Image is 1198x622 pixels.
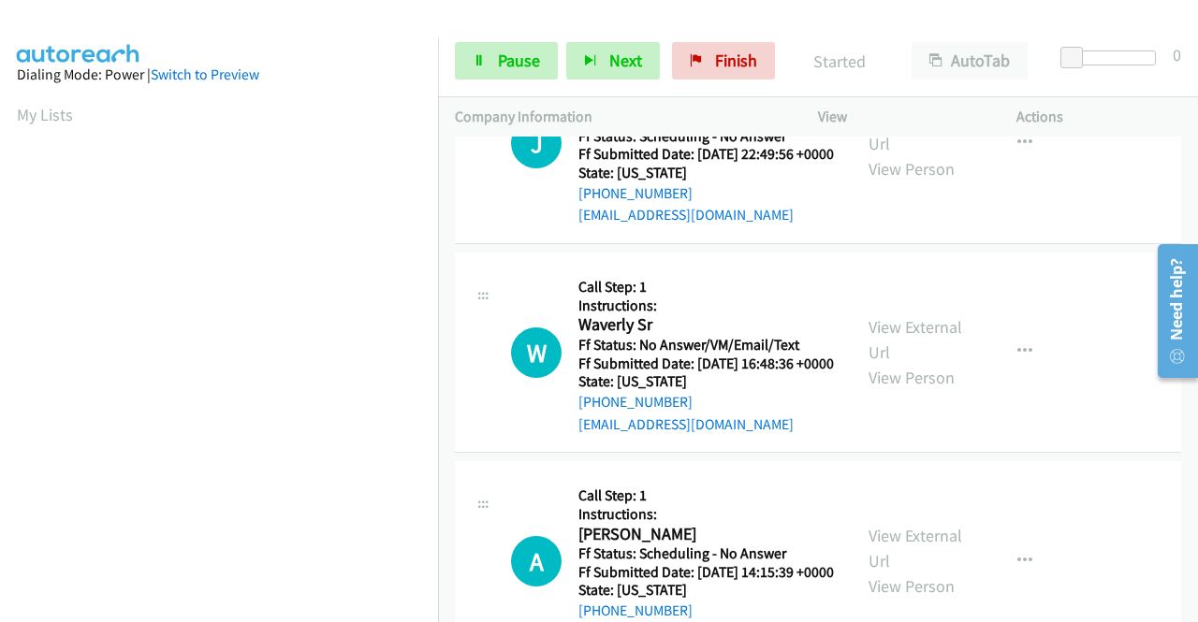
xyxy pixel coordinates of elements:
[578,563,834,582] h5: Ff Submitted Date: [DATE] 14:15:39 +0000
[578,314,834,336] h2: Waverly Sr
[800,49,878,74] p: Started
[578,486,834,505] h5: Call Step: 1
[455,106,784,128] p: Company Information
[869,367,955,388] a: View Person
[455,42,558,80] a: Pause
[17,104,73,125] a: My Lists
[578,393,693,411] a: [PHONE_NUMBER]
[609,50,642,71] span: Next
[17,64,421,86] div: Dialing Mode: Power |
[578,145,834,164] h5: Ff Submitted Date: [DATE] 22:49:56 +0000
[869,108,962,154] a: View External Url
[151,65,259,83] a: Switch to Preview
[511,327,562,378] h1: W
[869,575,955,597] a: View Person
[578,336,834,354] h5: Ff Status: No Answer/VM/Email/Text
[511,118,562,168] h1: J
[578,372,834,391] h5: State: [US_STATE]
[578,581,834,600] h5: State: [US_STATE]
[566,42,660,80] button: Next
[578,127,834,146] h5: Ff Status: Scheduling - No Answer
[1016,106,1181,128] p: Actions
[912,42,1028,80] button: AutoTab
[578,601,693,619] a: [PHONE_NUMBER]
[1173,42,1181,67] div: 0
[869,158,955,180] a: View Person
[578,184,693,202] a: [PHONE_NUMBER]
[672,42,775,80] a: Finish
[511,536,562,586] h1: A
[869,525,962,571] a: View External Url
[818,106,983,128] p: View
[1145,237,1198,385] iframe: Resource Center
[578,415,794,433] a: [EMAIL_ADDRESS][DOMAIN_NAME]
[578,354,834,373] h5: Ff Submitted Date: [DATE] 16:48:36 +0000
[869,316,962,363] a: View External Url
[1070,51,1156,65] div: Delay between calls (in seconds)
[578,524,834,545] h2: [PERSON_NAME]
[578,505,834,524] h5: Instructions:
[511,327,562,378] div: The call is yet to be attempted
[578,164,834,182] h5: State: [US_STATE]
[578,297,834,315] h5: Instructions:
[498,50,540,71] span: Pause
[511,118,562,168] div: The call is yet to be attempted
[578,278,834,297] h5: Call Step: 1
[578,206,794,224] a: [EMAIL_ADDRESS][DOMAIN_NAME]
[578,544,834,563] h5: Ff Status: Scheduling - No Answer
[511,536,562,586] div: The call is yet to be attempted
[715,50,757,71] span: Finish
